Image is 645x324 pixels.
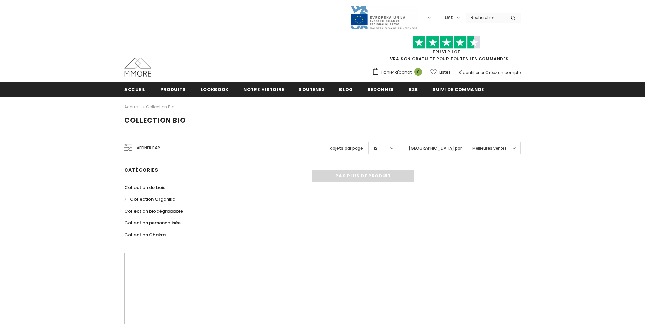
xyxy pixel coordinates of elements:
[124,217,181,229] a: Collection personnalisée
[409,145,462,152] label: [GEOGRAPHIC_DATA] par
[430,66,451,78] a: Listes
[472,145,507,152] span: Meilleures ventes
[409,82,418,97] a: B2B
[124,205,183,217] a: Collection biodégradable
[124,58,151,77] img: Cas MMORE
[124,184,165,191] span: Collection de bois
[124,167,158,173] span: Catégories
[243,82,284,97] a: Notre histoire
[160,86,186,93] span: Produits
[299,86,325,93] span: soutenez
[485,70,521,75] a: Créez un compte
[130,196,175,202] span: Collection Organika
[124,193,175,205] a: Collection Organika
[124,82,146,97] a: Accueil
[350,15,418,20] a: Javni Razpis
[368,86,394,93] span: Redonner
[413,36,480,49] img: Faites confiance aux étoiles pilotes
[124,103,140,111] a: Accueil
[372,67,425,78] a: Panier d'achat 0
[124,229,166,241] a: Collection Chakra
[480,70,484,75] span: or
[146,104,174,110] a: Collection Bio
[124,220,181,226] span: Collection personnalisée
[124,86,146,93] span: Accueil
[124,115,186,125] span: Collection Bio
[330,145,363,152] label: objets par page
[381,69,412,76] span: Panier d'achat
[339,82,353,97] a: Blog
[299,82,325,97] a: soutenez
[160,82,186,97] a: Produits
[409,86,418,93] span: B2B
[350,5,418,30] img: Javni Razpis
[439,69,451,76] span: Listes
[458,70,479,75] a: S'identifier
[432,49,460,55] a: TrustPilot
[466,13,505,22] input: Search Site
[243,86,284,93] span: Notre histoire
[433,82,484,97] a: Suivi de commande
[201,86,229,93] span: Lookbook
[368,82,394,97] a: Redonner
[124,181,165,193] a: Collection de bois
[124,208,183,214] span: Collection biodégradable
[201,82,229,97] a: Lookbook
[137,144,160,152] span: Affiner par
[339,86,353,93] span: Blog
[414,68,422,76] span: 0
[445,15,454,21] span: USD
[433,86,484,93] span: Suivi de commande
[374,145,377,152] span: 12
[124,232,166,238] span: Collection Chakra
[372,39,521,62] span: LIVRAISON GRATUITE POUR TOUTES LES COMMANDES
